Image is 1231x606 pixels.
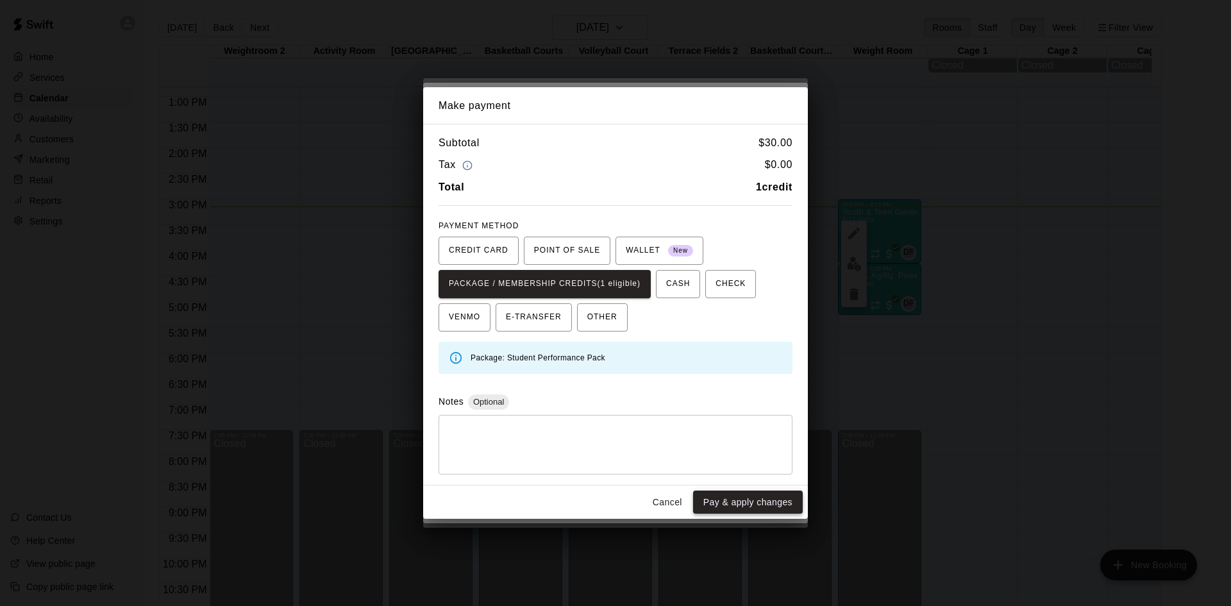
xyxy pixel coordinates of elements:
[626,240,693,261] span: WALLET
[524,237,610,265] button: POINT OF SALE
[439,303,490,332] button: VENMO
[615,237,703,265] button: WALLET New
[647,491,688,514] button: Cancel
[656,270,700,298] button: CASH
[439,181,464,192] b: Total
[449,307,480,328] span: VENMO
[439,396,464,407] label: Notes
[756,181,792,192] b: 1 credit
[668,242,693,260] span: New
[506,307,562,328] span: E-TRANSFER
[449,274,641,294] span: PACKAGE / MEMBERSHIP CREDITS (1 eligible)
[758,135,792,151] h6: $ 30.00
[423,87,808,124] h2: Make payment
[577,303,628,332] button: OTHER
[693,491,803,514] button: Pay & apply changes
[439,270,651,298] button: PACKAGE / MEMBERSHIP CREDITS(1 eligible)
[587,307,617,328] span: OTHER
[468,397,509,407] span: Optional
[496,303,572,332] button: E-TRANSFER
[666,274,690,294] span: CASH
[439,135,480,151] h6: Subtotal
[471,353,605,362] span: Package: Student Performance Pack
[449,240,508,261] span: CREDIT CARD
[439,156,476,174] h6: Tax
[534,240,600,261] span: POINT OF SALE
[705,270,756,298] button: CHECK
[716,274,746,294] span: CHECK
[765,156,792,174] h6: $ 0.00
[439,221,519,230] span: PAYMENT METHOD
[439,237,519,265] button: CREDIT CARD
